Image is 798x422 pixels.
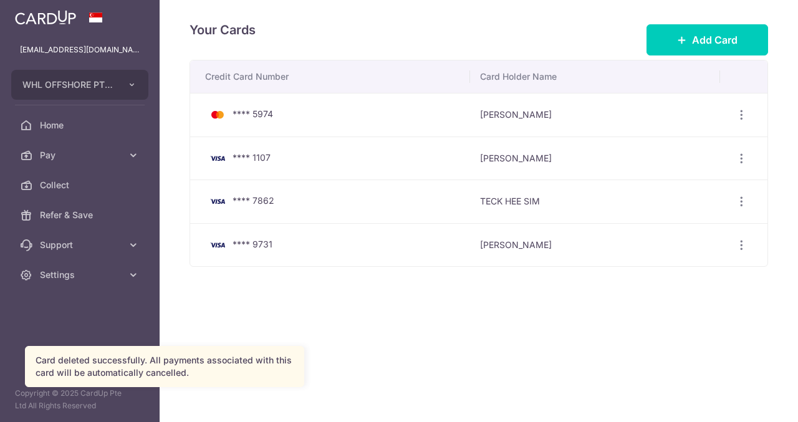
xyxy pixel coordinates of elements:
[40,179,122,191] span: Collect
[40,209,122,221] span: Refer & Save
[40,239,122,251] span: Support
[15,10,76,25] img: CardUp
[205,107,230,122] img: Bank Card
[190,60,470,93] th: Credit Card Number
[205,237,230,252] img: Bank Card
[470,60,719,93] th: Card Holder Name
[470,93,719,137] td: [PERSON_NAME]
[40,119,122,132] span: Home
[205,194,230,209] img: Bank Card
[40,149,122,161] span: Pay
[692,32,738,47] span: Add Card
[22,79,115,91] span: WHL OFFSHORE PTE. LTD.
[470,223,719,267] td: [PERSON_NAME]
[190,20,256,40] h4: Your Cards
[205,151,230,166] img: Bank Card
[647,24,768,55] button: Add Card
[40,269,122,281] span: Settings
[470,180,719,223] td: TECK HEE SIM
[11,70,148,100] button: WHL OFFSHORE PTE. LTD.
[20,44,140,56] p: [EMAIL_ADDRESS][DOMAIN_NAME]
[470,137,719,180] td: [PERSON_NAME]
[36,354,294,379] div: Card deleted successfully. All payments associated with this card will be automatically cancelled.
